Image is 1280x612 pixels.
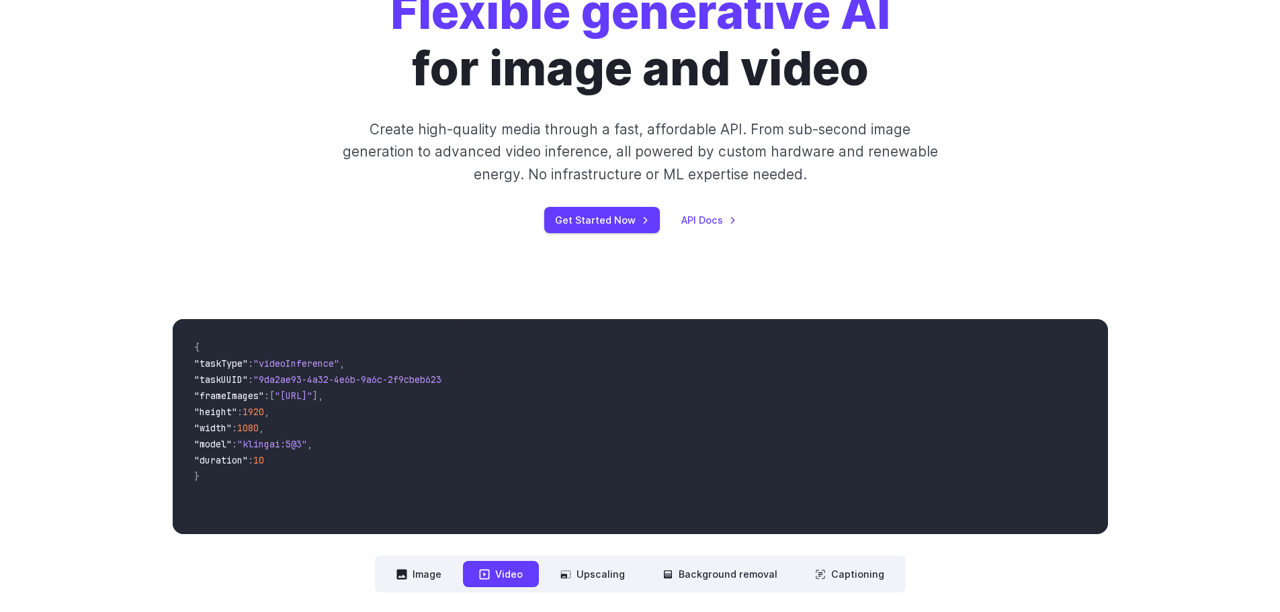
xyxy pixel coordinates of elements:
span: , [318,390,323,402]
span: } [194,470,200,482]
span: "taskType" [194,357,248,369]
span: "taskUUID" [194,374,248,386]
span: "frameImages" [194,390,264,402]
span: 1920 [243,406,264,418]
span: , [307,438,312,450]
span: 1080 [237,422,259,434]
span: ] [312,390,318,402]
span: [ [269,390,275,402]
button: Upscaling [544,561,641,587]
span: : [237,406,243,418]
span: "model" [194,438,232,450]
span: : [248,374,253,386]
span: "[URL]" [275,390,312,402]
span: "9da2ae93-4a32-4e6b-9a6c-2f9cbeb62301" [253,374,458,386]
span: { [194,341,200,353]
span: , [339,357,345,369]
p: Create high-quality media through a fast, affordable API. From sub-second image generation to adv... [341,118,939,185]
button: Video [463,561,539,587]
span: , [264,406,269,418]
span: : [248,357,253,369]
button: Image [380,561,458,587]
span: "width" [194,422,232,434]
span: : [232,422,237,434]
span: : [232,438,237,450]
span: "duration" [194,454,248,466]
a: API Docs [681,212,736,228]
button: Captioning [799,561,900,587]
a: Get Started Now [544,207,660,233]
span: 10 [253,454,264,466]
span: "height" [194,406,237,418]
span: , [259,422,264,434]
span: "klingai:5@3" [237,438,307,450]
span: : [248,454,253,466]
span: : [264,390,269,402]
span: "videoInference" [253,357,339,369]
button: Background removal [646,561,794,587]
